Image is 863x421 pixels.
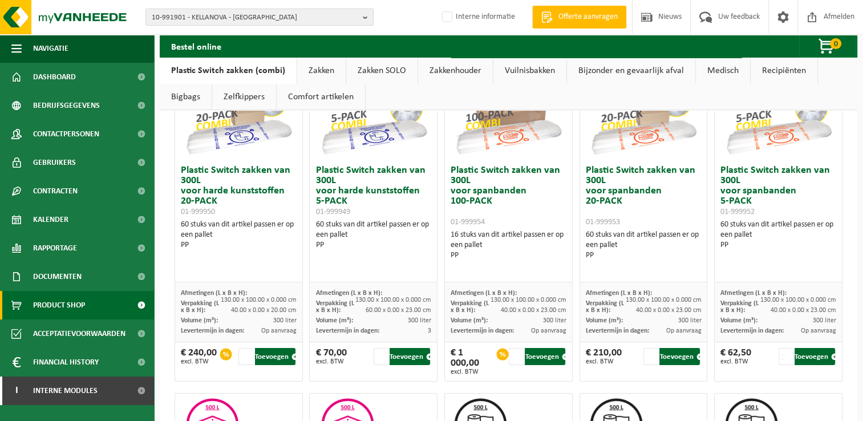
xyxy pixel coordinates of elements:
[451,218,485,226] span: 01-999954
[408,317,431,324] span: 300 liter
[556,11,621,23] span: Offerte aanvragen
[390,348,430,365] button: Toevoegen
[635,307,701,314] span: 40.00 x 0.00 x 23.00 cm
[501,307,566,314] span: 40.00 x 0.00 x 23.00 cm
[33,120,99,148] span: Contactpersonen
[493,58,566,84] a: Vuilnisbakken
[374,348,388,365] input: 1
[160,58,297,84] a: Plastic Switch zakken (combi)
[273,317,297,324] span: 300 liter
[255,348,295,365] button: Toevoegen
[315,358,346,365] span: excl. BTW
[160,84,212,110] a: Bigbags
[720,348,751,365] div: € 62,50
[509,348,524,365] input: 1
[181,348,217,365] div: € 240,00
[33,377,98,405] span: Interne modules
[355,297,431,303] span: 130.00 x 100.00 x 0.000 cm
[451,348,493,375] div: € 1 000,00
[771,307,836,314] span: 40.00 x 0.00 x 23.00 cm
[696,58,750,84] a: Medisch
[586,348,622,365] div: € 210,00
[33,91,100,120] span: Bedrijfsgegevens
[643,348,658,365] input: 1
[666,327,701,334] span: Op aanvraag
[567,58,695,84] a: Bijzonder en gevaarlijk afval
[678,317,701,324] span: 300 liter
[586,218,620,226] span: 01-999953
[181,208,215,216] span: 01-999950
[491,297,566,303] span: 130.00 x 100.00 x 0.000 cm
[212,84,276,110] a: Zelfkippers
[625,297,701,303] span: 130.00 x 100.00 x 0.000 cm
[315,220,431,250] div: 60 stuks van dit artikel passen er op een pallet
[181,220,297,250] div: 60 stuks van dit artikel passen er op een pallet
[440,9,515,26] label: Interne informatie
[33,63,76,91] span: Dashboard
[531,327,566,334] span: Op aanvraag
[315,348,346,365] div: € 70,00
[451,230,566,261] div: 16 stuks van dit artikel passen er op een pallet
[451,369,493,375] span: excl. BTW
[160,35,233,57] h2: Bestel online
[238,348,253,365] input: 1
[525,348,565,365] button: Toevoegen
[33,234,77,262] span: Rapportage
[532,6,626,29] a: Offerte aanvragen
[720,290,787,297] span: Afmetingen (L x B x H):
[451,327,514,334] span: Levertermijn in dagen:
[659,348,700,365] button: Toevoegen
[586,250,702,261] div: PP
[221,297,297,303] span: 130.00 x 100.00 x 0.000 cm
[418,58,493,84] a: Zakkenhouder
[11,377,22,405] span: I
[720,165,836,217] h3: Plastic Switch zakken van 300L voor spanbanden 5-PACK
[813,317,836,324] span: 300 liter
[586,358,622,365] span: excl. BTW
[315,208,350,216] span: 01-999949
[346,58,418,84] a: Zakken SOLO
[181,290,247,297] span: Afmetingen (L x B x H):
[277,84,365,110] a: Comfort artikelen
[315,165,431,217] h3: Plastic Switch zakken van 300L voor harde kunststoffen 5-PACK
[720,240,836,250] div: PP
[760,297,836,303] span: 130.00 x 100.00 x 0.000 cm
[315,240,431,250] div: PP
[366,307,431,314] span: 60.00 x 0.00 x 23.00 cm
[33,348,99,377] span: Financial History
[720,327,784,334] span: Levertermijn in dagen:
[586,290,652,297] span: Afmetingen (L x B x H):
[451,300,489,314] span: Verpakking (L x B x H):
[33,148,76,177] span: Gebruikers
[181,358,217,365] span: excl. BTW
[451,317,488,324] span: Volume (m³):
[799,35,856,58] button: 0
[720,317,757,324] span: Volume (m³):
[801,327,836,334] span: Op aanvraag
[33,205,68,234] span: Kalender
[33,262,82,291] span: Documenten
[315,317,353,324] span: Volume (m³):
[315,327,379,334] span: Levertermijn in dagen:
[33,34,68,63] span: Navigatie
[315,290,382,297] span: Afmetingen (L x B x H):
[751,58,817,84] a: Recipiënten
[428,327,431,334] span: 3
[779,348,793,365] input: 1
[152,9,358,26] span: 10-991901 - KELLANOVA - [GEOGRAPHIC_DATA]
[33,291,85,319] span: Product Shop
[720,358,751,365] span: excl. BTW
[586,327,649,334] span: Levertermijn in dagen:
[586,300,624,314] span: Verpakking (L x B x H):
[145,9,374,26] button: 10-991901 - KELLANOVA - [GEOGRAPHIC_DATA]
[720,208,755,216] span: 01-999952
[33,177,78,205] span: Contracten
[181,240,297,250] div: PP
[720,220,836,250] div: 60 stuks van dit artikel passen er op een pallet
[261,327,297,334] span: Op aanvraag
[451,250,566,261] div: PP
[586,165,702,227] h3: Plastic Switch zakken van 300L voor spanbanden 20-PACK
[181,327,244,334] span: Levertermijn in dagen:
[720,300,759,314] span: Verpakking (L x B x H):
[451,165,566,227] h3: Plastic Switch zakken van 300L voor spanbanden 100-PACK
